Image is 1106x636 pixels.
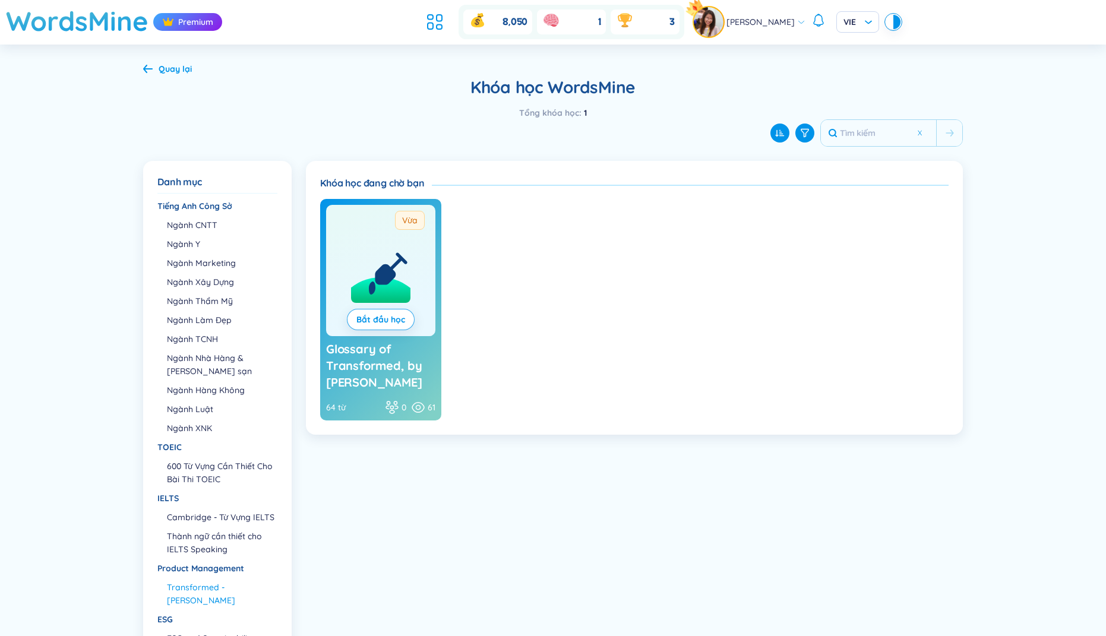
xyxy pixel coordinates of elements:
li: Ngành XNK [167,422,276,435]
li: Ngành Marketing [167,257,276,270]
li: Transformed - [PERSON_NAME] [167,581,276,607]
div: Tiếng Anh Công Sở [157,200,276,213]
li: Ngành Hàng Không [167,384,276,397]
div: ESG [157,613,276,626]
span: 8,050 [503,15,527,29]
span: Vừa [395,211,425,230]
span: VIE [843,16,872,28]
img: avatar [694,7,723,37]
span: 3 [669,15,675,29]
li: Ngành Nhà Hàng & [PERSON_NAME] sạn [167,352,276,378]
li: Ngành Làm Đẹp [167,314,276,327]
li: Ngành Y [167,238,276,251]
span: [PERSON_NAME] [726,15,795,29]
div: Quay lại [159,62,192,75]
span: Tổng khóa học : [519,107,584,118]
li: Ngành TCNH [167,333,276,346]
h2: Khóa học WordsMine [470,77,636,98]
li: Ngành CNTT [167,219,276,232]
input: Tìm kiếm [821,120,936,146]
div: Premium [153,13,222,31]
a: Bắt đầu học [356,313,405,326]
a: Quay lại [143,65,192,75]
div: Danh mục [157,175,277,188]
span: 0 [402,401,406,414]
div: IELTS [157,492,276,505]
li: 600 Từ Vựng Cần Thiết Cho Bài Thi TOEIC [167,460,276,486]
a: Glossary of Transformed, by [PERSON_NAME] [326,341,435,391]
span: Glossary of Transformed, by [PERSON_NAME] [326,341,422,390]
div: Product Management [157,562,276,575]
li: Thành ngữ cần thiết cho IELTS Speaking [167,530,276,556]
div: TOEIC [157,441,276,454]
h4: Khóa học đang chờ bạn [320,176,432,189]
button: Bắt đầu học [347,309,415,330]
span: 1 [584,107,587,118]
img: crown icon [162,16,174,28]
li: Ngành Luật [167,403,276,416]
li: Cambridge - Từ Vựng IELTS [167,511,276,524]
span: 61 [428,401,435,414]
li: Ngành Thẩm Mỹ [167,295,276,308]
a: avatarpro [694,7,726,37]
li: Ngành Xây Dựng [167,276,276,289]
span: 1 [598,15,601,29]
div: 64 từ [326,401,380,414]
